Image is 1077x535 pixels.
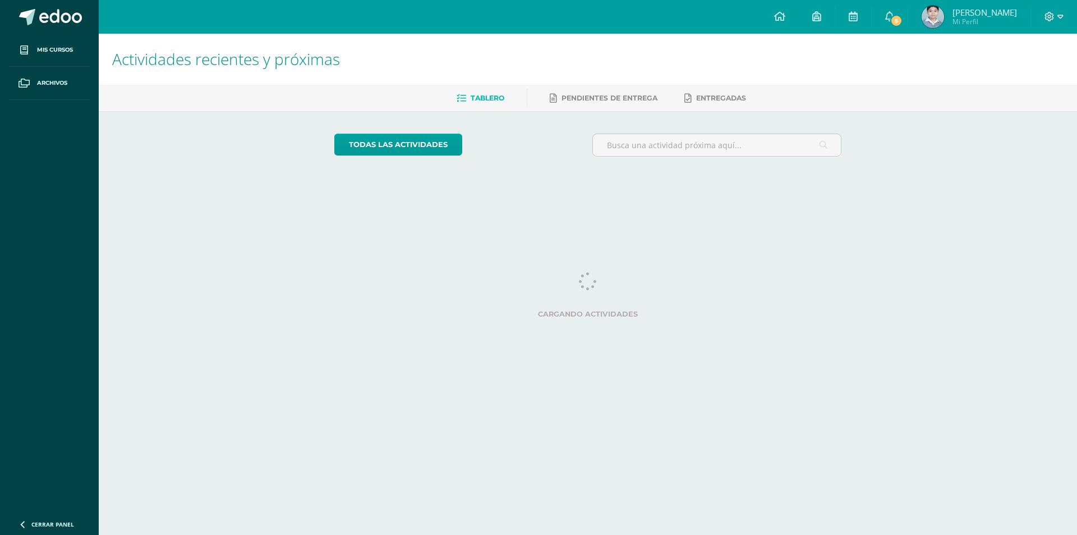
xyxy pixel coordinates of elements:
[550,89,657,107] a: Pendientes de entrega
[890,15,902,27] span: 5
[561,94,657,102] span: Pendientes de entrega
[684,89,746,107] a: Entregadas
[112,48,340,70] span: Actividades recientes y próximas
[471,94,504,102] span: Tablero
[37,45,73,54] span: Mis cursos
[922,6,944,28] img: 786043bd1d74ae9ce13740e041e1cee8.png
[9,67,90,100] a: Archivos
[952,17,1017,26] span: Mi Perfil
[952,7,1017,18] span: [PERSON_NAME]
[37,79,67,88] span: Archivos
[593,134,841,156] input: Busca una actividad próxima aquí...
[334,310,842,318] label: Cargando actividades
[31,520,74,528] span: Cerrar panel
[696,94,746,102] span: Entregadas
[334,134,462,156] a: todas las Actividades
[457,89,504,107] a: Tablero
[9,34,90,67] a: Mis cursos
